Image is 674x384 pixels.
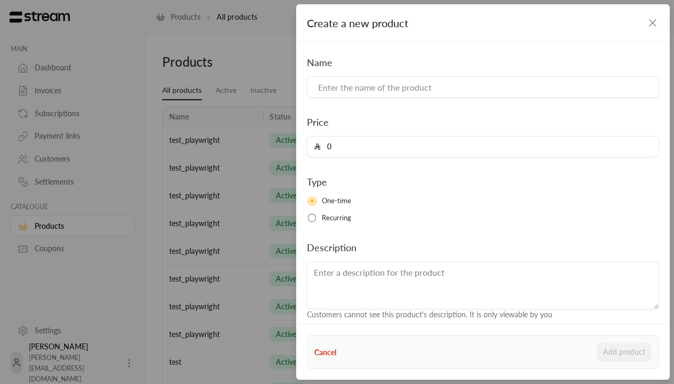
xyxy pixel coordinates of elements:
button: Cancel [314,347,336,358]
span: One-time [322,196,352,206]
span: Create a new product [307,17,408,29]
label: Name [307,55,332,70]
span: Recurring [322,213,352,223]
input: Enter the price for the product [321,137,652,157]
label: Price [307,115,329,130]
label: Description [307,240,356,255]
span: Customers cannot see this product's description. It is only viewable by you [307,310,552,319]
input: Enter the name of the product [307,76,659,98]
label: Type [307,174,327,189]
